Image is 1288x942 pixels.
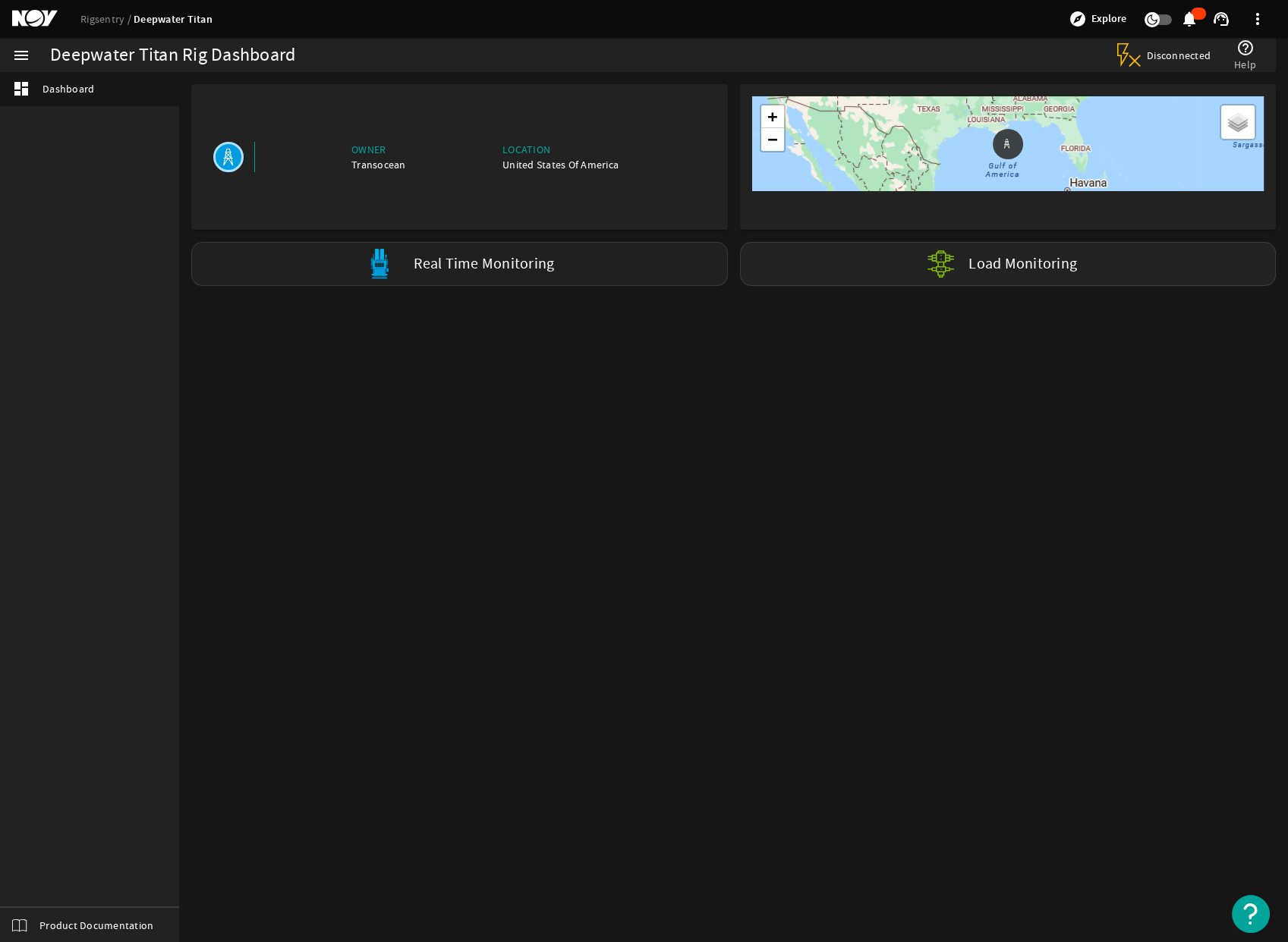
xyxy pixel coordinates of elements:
button: Open Resource Center [1232,895,1270,933]
button: Explore [1063,7,1132,31]
mat-icon: explore [1069,10,1087,28]
a: Zoom out [761,128,784,151]
div: United States Of America [502,157,619,172]
div: Location [502,142,619,157]
span: Dashboard [43,81,94,96]
div: Owner [351,142,406,157]
span: Help [1234,57,1256,72]
label: Real Time Monitoring [414,256,554,272]
a: Rigsentry [80,12,134,26]
span: Explore [1091,11,1126,27]
mat-icon: menu [12,46,30,64]
span: − [767,130,778,149]
div: Transocean [351,157,406,172]
span: + [767,107,778,126]
img: Bluepod.svg [364,249,395,279]
a: Layers [1221,105,1255,139]
mat-icon: support_agent [1212,10,1230,28]
div: Deepwater Titan Rig Dashboard [50,48,295,63]
button: more_vert [1239,1,1276,37]
a: Deepwater Titan [134,12,213,27]
mat-icon: help_outline [1236,39,1255,57]
label: Load Monitoring [968,256,1077,272]
span: Product Documentation [39,918,153,933]
a: Real Time Monitoring [185,242,734,286]
a: Zoom in [761,105,784,128]
mat-icon: dashboard [12,80,30,98]
span: Disconnected [1147,49,1211,62]
mat-icon: notifications [1180,10,1198,28]
a: Load Monitoring [734,242,1283,286]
